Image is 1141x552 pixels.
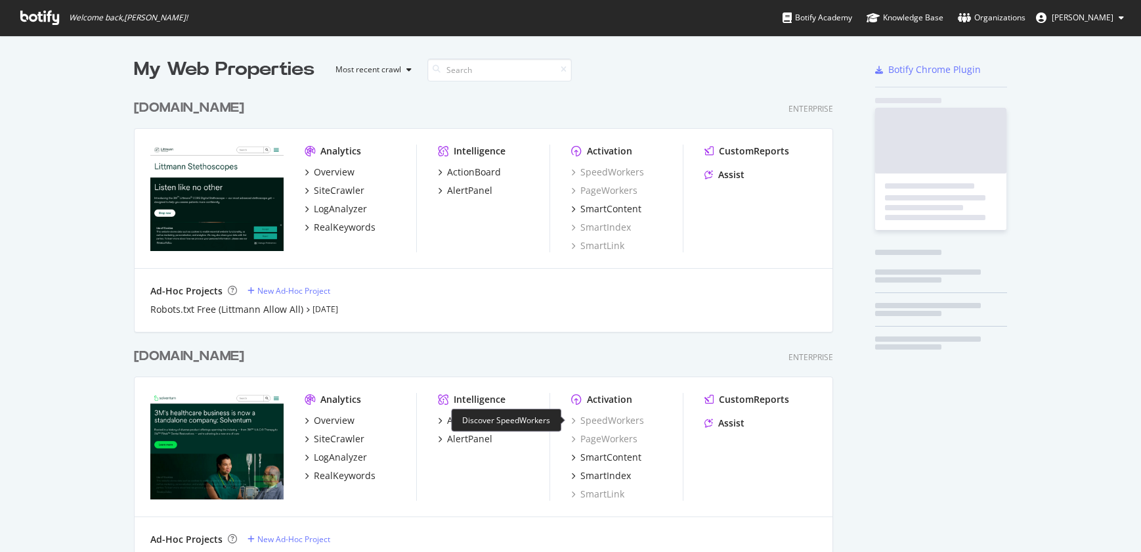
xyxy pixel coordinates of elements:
a: Assist [704,417,744,430]
div: Enterprise [788,352,833,363]
span: Welcome back, [PERSON_NAME] ! [69,12,188,23]
a: Robots.txt Free (Littmann Allow All) [150,303,303,316]
a: SpeedWorkers [571,414,644,427]
div: SmartIndex [580,469,631,482]
div: CustomReports [719,145,789,158]
a: SpeedWorkers [571,166,644,179]
a: RealKeywords [305,221,376,234]
div: Intelligence [454,393,506,406]
a: AlertPanel [438,184,492,197]
div: My Web Properties [134,57,314,83]
div: [DOMAIN_NAME] [134,347,244,366]
a: [DOMAIN_NAME] [134,347,249,366]
a: New Ad-Hoc Project [248,285,330,296]
div: Knowledge Base [867,11,943,24]
a: CustomReports [704,393,789,406]
a: RealKeywords [305,469,376,482]
div: Ad-Hoc Projects [150,533,223,546]
button: Most recent crawl [325,59,417,80]
a: Overview [305,166,355,179]
a: LogAnalyzer [305,202,367,216]
a: ActionBoard [438,166,501,179]
a: SmartContent [571,202,641,216]
div: New Ad-Hoc Project [257,285,330,296]
div: RealKeywords [314,469,376,482]
div: SmartContent [580,451,641,464]
div: AlertPanel [447,432,492,446]
div: LogAnalyzer [314,451,367,464]
div: SiteCrawler [314,184,364,197]
a: New Ad-Hoc Project [248,534,330,545]
div: ActionBoard [447,166,501,179]
span: Travis Yano [1052,12,1113,23]
div: Organizations [958,11,1025,24]
a: SmartContent [571,451,641,464]
div: Discover SpeedWorkers [451,409,561,432]
div: AlertPanel [447,184,492,197]
a: SiteCrawler [305,432,364,446]
a: CustomReports [704,145,789,158]
img: www.littmann.com [150,145,284,251]
a: SmartIndex [571,221,631,234]
div: Analytics [320,393,361,406]
div: Intelligence [454,145,506,158]
div: LogAnalyzer [314,202,367,216]
div: Most recent crawl [335,66,401,74]
div: New Ad-Hoc Project [257,534,330,545]
a: Botify Chrome Plugin [875,63,981,76]
button: [PERSON_NAME] [1025,7,1134,28]
div: Enterprise [788,103,833,114]
img: solventum.com [150,393,284,499]
a: SmartLink [571,488,624,501]
a: ActionBoard [438,414,501,427]
div: Activation [587,145,632,158]
div: Assist [718,168,744,181]
a: SiteCrawler [305,184,364,197]
a: Overview [305,414,355,427]
a: [DOMAIN_NAME] [134,99,249,118]
a: SmartLink [571,239,624,252]
div: CustomReports [719,393,789,406]
a: LogAnalyzer [305,451,367,464]
div: Analytics [320,145,361,158]
div: Overview [314,166,355,179]
div: Botify Academy [783,11,852,24]
a: [DATE] [312,304,338,315]
div: Botify Chrome Plugin [888,63,981,76]
div: SmartContent [580,202,641,216]
input: Search [427,58,572,81]
div: Activation [587,393,632,406]
a: Assist [704,168,744,181]
div: Overview [314,414,355,427]
a: PageWorkers [571,432,637,446]
div: [DOMAIN_NAME] [134,99,244,118]
div: RealKeywords [314,221,376,234]
a: PageWorkers [571,184,637,197]
div: ActionBoard [447,414,501,427]
div: SiteCrawler [314,432,364,446]
a: AlertPanel [438,432,492,446]
div: Ad-Hoc Projects [150,285,223,298]
div: Assist [718,417,744,430]
a: SmartIndex [571,469,631,482]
